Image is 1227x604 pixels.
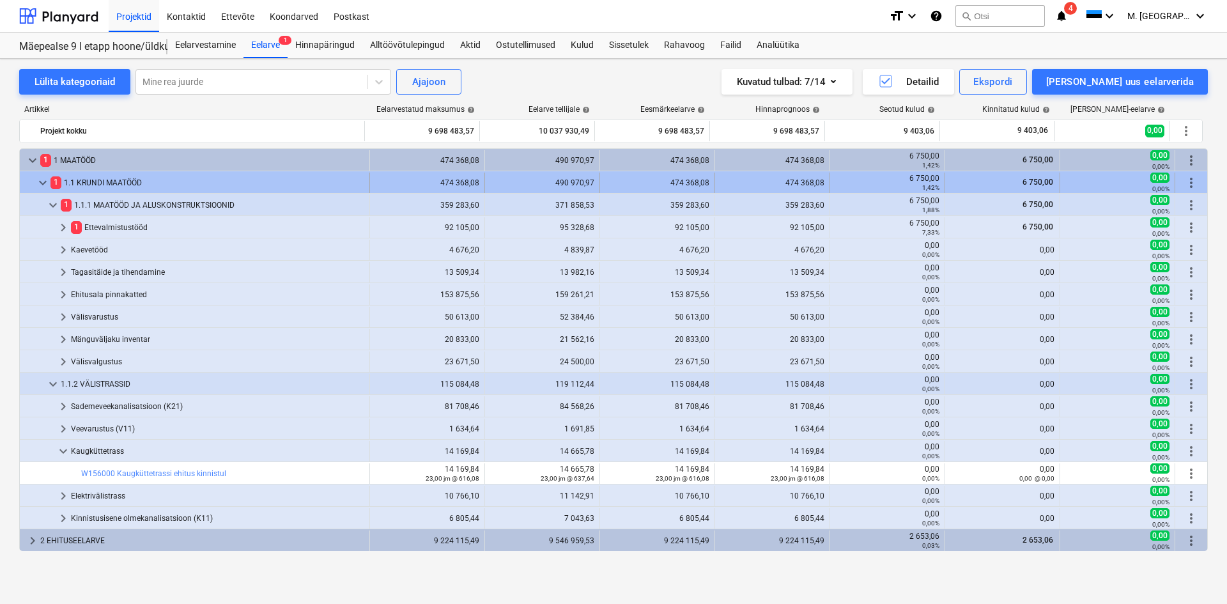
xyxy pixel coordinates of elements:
button: [PERSON_NAME] uus eelarverida [1032,69,1208,95]
div: 4 839,87 [490,245,594,254]
small: 1,42% [922,184,939,191]
small: 0,00% [1152,230,1169,237]
small: 23,00 jm @ 616,08 [656,475,709,482]
div: 490 970,97 [490,156,594,165]
small: 0,00% [922,274,939,281]
div: 474 368,08 [375,156,479,165]
span: 0,00 [1150,217,1169,228]
div: Failid [713,33,749,58]
span: 0,00 [1150,396,1169,407]
div: 115 084,48 [375,380,479,389]
span: Rohkem tegevusi [1184,265,1199,280]
span: keyboard_arrow_right [56,421,71,437]
div: 153 875,56 [720,290,824,299]
div: 92 105,00 [605,223,709,232]
small: 0,00% [1152,476,1169,483]
div: 0,00 [835,308,939,326]
div: 14 169,84 [605,447,709,456]
div: 0,00 [950,335,1054,344]
div: 0,00 [835,263,939,281]
div: 6 805,44 [605,514,709,523]
span: 4 [1064,2,1077,15]
span: Rohkem tegevusi [1184,197,1199,213]
div: 2 EHITUSEELARVE [40,530,364,551]
small: 0,00 @ 0,00 [1019,475,1054,482]
span: help [1040,106,1050,114]
span: search [961,11,971,21]
span: Rohkem tegevusi [1184,220,1199,235]
span: Rohkem tegevusi [1184,421,1199,437]
small: 7,33% [922,229,939,236]
div: 6 750,00 [835,219,939,236]
span: Rohkem tegevusi [1184,309,1199,325]
button: Kuvatud tulbad:7/14 [722,69,853,95]
div: 10 766,10 [605,492,709,500]
span: keyboard_arrow_right [56,354,71,369]
div: 1 MAATÖÖD [40,150,364,171]
a: Ostutellimused [488,33,563,58]
div: 9 698 483,57 [600,121,704,141]
div: 359 283,60 [605,201,709,210]
button: Ekspordi [959,69,1026,95]
span: 0,00 [1150,262,1169,272]
div: Seotud kulud [879,105,935,114]
i: notifications [1055,8,1068,24]
div: Hinnapäringud [288,33,362,58]
span: 0,00 [1150,307,1169,317]
small: 0,00% [922,497,939,504]
small: 0,00% [922,251,939,258]
div: 6 805,44 [375,514,479,523]
div: 0,00 [835,465,939,483]
small: 0,00% [922,385,939,392]
div: 6 750,00 [835,174,939,192]
div: Tagasitäide ja tihendamine [71,262,364,283]
span: 0,00 [1150,374,1169,384]
small: 0,00% [1152,454,1169,461]
div: Ajajoon [412,74,445,90]
div: 50 613,00 [605,313,709,321]
span: Rohkem tegevusi [1184,444,1199,459]
div: 359 283,60 [720,201,824,210]
div: 0,00 [950,514,1054,523]
div: 14 169,84 [605,465,709,483]
span: keyboard_arrow_right [56,265,71,280]
div: 11 142,91 [490,492,594,500]
div: Eelarve [243,33,288,58]
div: 4 676,20 [375,245,479,254]
span: Rohkem tegevusi [1178,123,1194,139]
span: 2 653,06 [1021,536,1054,545]
small: 0,00% [1152,499,1169,506]
div: 50 613,00 [375,313,479,321]
span: keyboard_arrow_right [56,220,71,235]
div: 0,00 [835,509,939,527]
div: 4 676,20 [720,245,824,254]
small: 0,00% [922,453,939,460]
div: Sademeveekanalisatsioon (K21) [71,396,364,417]
div: Projekt kokku [40,121,359,141]
div: 0,00 [950,465,1054,483]
div: 1 634,64 [605,424,709,433]
div: 14 169,84 [720,465,824,483]
i: format_size [889,8,904,24]
div: Alltöövõtulepingud [362,33,452,58]
div: Ehitusala pinnakatted [71,284,364,305]
a: Sissetulek [601,33,656,58]
button: Detailid [863,69,954,95]
div: 23 671,50 [605,357,709,366]
span: help [925,106,935,114]
a: W156000 Kaugküttetrassi ehitus kinnistul [81,469,226,478]
div: 0,00 [835,398,939,415]
span: 0,00 [1145,125,1164,137]
span: 1 [61,199,72,211]
div: 0,00 [950,402,1054,411]
div: Hinnaprognoos [755,105,820,114]
i: keyboard_arrow_down [1192,8,1208,24]
div: 1 634,64 [720,424,824,433]
div: 92 105,00 [375,223,479,232]
div: 0,00 [950,290,1054,299]
a: Rahavoog [656,33,713,58]
span: 0,00 [1150,240,1169,250]
div: 0,00 [950,424,1054,433]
